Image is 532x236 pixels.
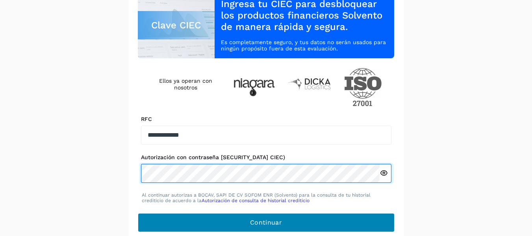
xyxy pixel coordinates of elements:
span: Continuar [250,218,282,227]
img: Dicka logistics [287,77,332,91]
a: Autorización de consulta de historial crediticio [202,198,310,203]
img: Niagara [234,78,275,96]
img: ISO [344,68,382,106]
label: Autorización con contraseña [SECURITY_DATA] CIEC) [141,154,391,161]
h4: Ellos ya operan con nosotros [150,78,221,91]
div: Clave CIEC [138,11,215,39]
label: RFC [141,116,391,123]
p: Al continuar autorizas a BOCAV, SAPI DE CV SOFOM ENR (Solvento) para la consulta de tu historial ... [142,192,391,204]
p: Es completamente seguro, y tus datos no serán usados para ningún propósito fuera de esta evaluación. [221,39,388,52]
button: Continuar [138,213,395,232]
